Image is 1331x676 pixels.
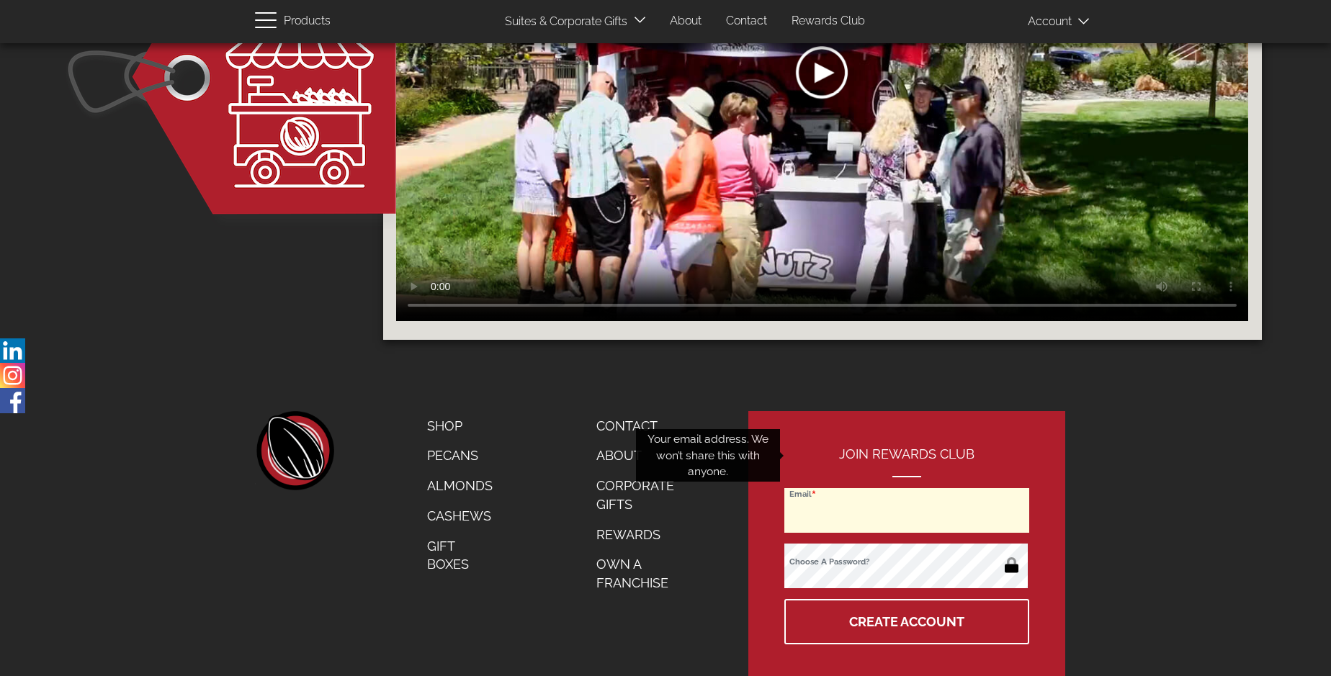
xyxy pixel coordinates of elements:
[659,7,712,35] a: About
[784,488,1029,533] input: Email
[586,549,702,598] a: Own a Franchise
[416,501,503,531] a: Cashews
[784,447,1029,477] h2: Join Rewards Club
[494,8,632,36] a: Suites & Corporate Gifts
[416,471,503,501] a: Almonds
[586,471,702,519] a: Corporate Gifts
[781,7,876,35] a: Rewards Club
[586,441,702,471] a: About
[586,411,702,441] a: Contact
[416,411,503,441] a: Shop
[284,11,331,32] span: Products
[636,429,780,482] div: Your email address. We won’t share this with anyone.
[416,531,503,580] a: Gift Boxes
[416,441,503,471] a: Pecans
[715,7,778,35] a: Contact
[784,599,1029,644] button: Create Account
[255,411,334,490] a: home
[586,520,702,550] a: Rewards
